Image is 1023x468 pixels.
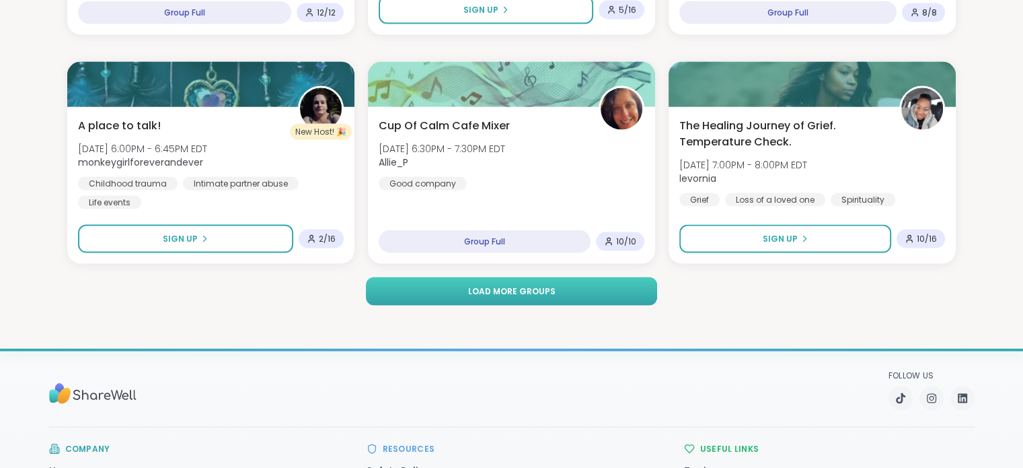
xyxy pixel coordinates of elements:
span: 12 / 12 [317,7,336,18]
span: Sign Up [763,233,798,245]
div: Spirituality [831,193,895,207]
div: Childhood trauma [78,177,178,191]
span: 2 / 16 [319,234,336,244]
h3: Useful Links [700,444,759,455]
div: Group Full [379,230,591,253]
b: Allie_P [379,156,408,169]
div: Intimate partner abuse [183,177,299,191]
img: monkeygirlforeverandever [300,88,342,130]
span: Cup Of Calm Cafe Mixer [379,118,510,134]
div: Life events [78,196,141,209]
span: The Healing Journey of Grief. Temperature Check. [679,118,884,150]
a: LinkedIn [950,387,975,411]
span: 5 / 16 [619,5,636,15]
span: Load more groups [467,286,555,298]
span: 10 / 16 [917,234,937,244]
span: A place to talk! [78,118,161,134]
h3: Resources [383,444,435,455]
span: [DATE] 6:00PM - 6:45PM EDT [78,142,207,156]
img: levornia [901,88,943,130]
span: Sign Up [463,4,498,16]
div: Group Full [78,1,291,24]
a: Instagram [919,387,944,411]
span: [DATE] 7:00PM - 8:00PM EDT [679,158,807,172]
img: Allie_P [601,88,642,130]
button: Sign Up [679,225,891,253]
b: monkeygirlforeverandever [78,156,203,169]
span: Sign Up [163,233,198,245]
span: [DATE] 6:30PM - 7:30PM EDT [379,142,505,156]
span: 8 / 8 [922,7,937,18]
img: Sharewell [49,377,137,411]
div: New Host! 🎉 [290,124,352,140]
div: Good company [379,177,467,191]
button: Load more groups [366,277,656,306]
div: Loss of a loved one [725,193,825,207]
h3: Company [65,444,110,455]
a: TikTok [888,387,913,411]
div: Grief [679,193,720,207]
span: 10 / 10 [616,236,636,247]
p: Follow Us [888,370,975,381]
b: levornia [679,172,716,185]
button: Sign Up [78,225,293,253]
div: Group Full [679,1,897,24]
